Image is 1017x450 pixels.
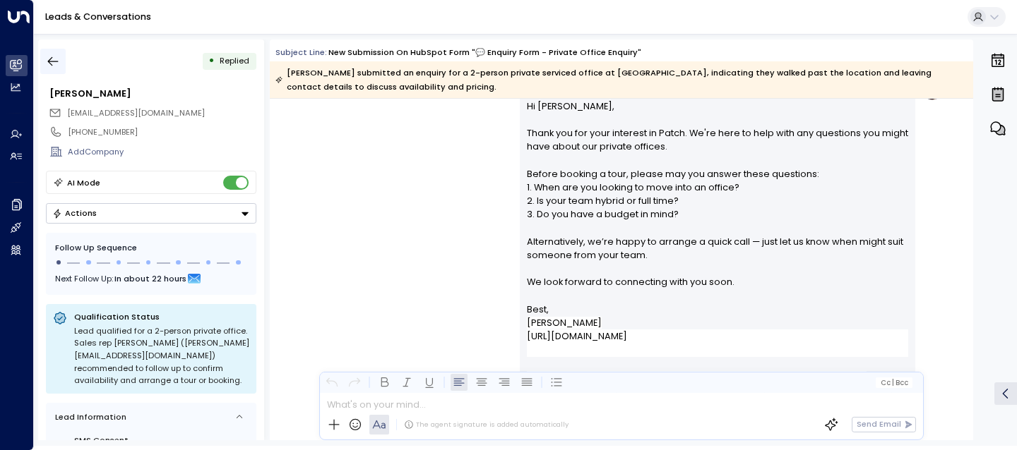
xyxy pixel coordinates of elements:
div: Button group with a nested menu [46,203,256,224]
p: Qualification Status [74,311,249,322]
div: New submission on HubSpot Form "💬 Enquiry Form - Private Office Enquiry" [328,47,641,59]
div: Next Follow Up: [55,271,247,286]
button: Cc|Bcc [876,377,912,388]
label: SMS Consent [74,434,251,446]
div: AddCompany [68,146,256,158]
span: Replied [220,55,249,66]
div: [PHONE_NUMBER] [68,126,256,138]
span: Best, [527,303,549,316]
span: benwitts808@gmail.com [67,107,205,119]
div: [PERSON_NAME] submitted an enquiry for a 2-person private serviced office at [GEOGRAPHIC_DATA], i... [275,66,966,94]
span: In about 22 hours [114,271,186,286]
button: Undo [323,374,340,391]
div: Follow Up Sequence [55,242,247,254]
span: [EMAIL_ADDRESS][DOMAIN_NAME] [67,107,205,118]
div: The agent signature is added automatically [404,420,569,430]
button: Redo [346,374,363,391]
a: [URL][DOMAIN_NAME] [527,329,627,343]
button: Actions [46,203,256,224]
p: Hi [PERSON_NAME], Thank you for your interest in Patch. We're here to help with any questions you... [527,99,909,303]
span: | [892,379,894,387]
div: [PERSON_NAME] [49,87,256,100]
div: • [208,51,215,71]
div: Lead Information [51,411,126,423]
div: Lead qualified for a 2-person private office. Sales rep [PERSON_NAME] ([PERSON_NAME][EMAIL_ADDRES... [74,325,249,387]
div: Actions [52,208,97,218]
span: Subject Line: [275,47,327,58]
a: Leads & Conversations [45,11,151,23]
span: Cc Bcc [881,379,908,387]
span: [PERSON_NAME] [527,317,602,329]
div: AI Mode [67,176,100,190]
